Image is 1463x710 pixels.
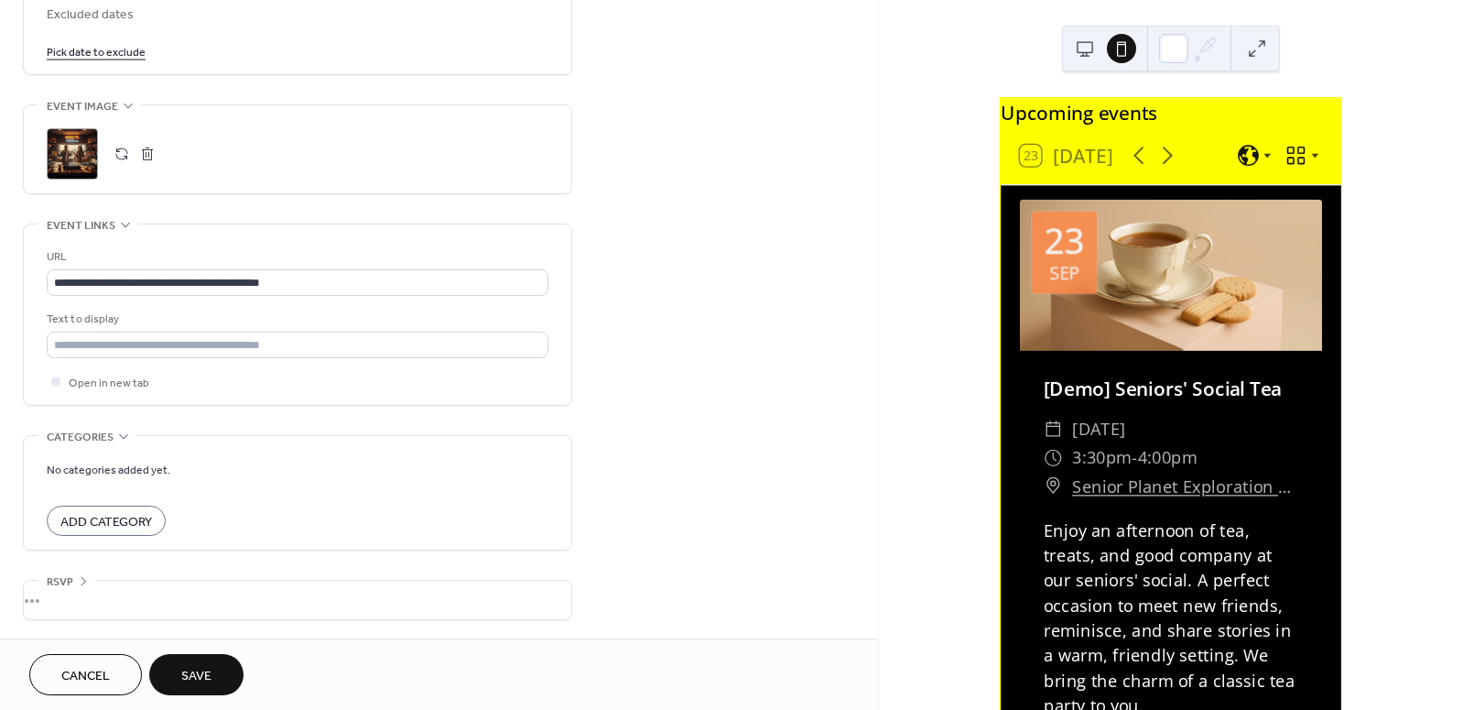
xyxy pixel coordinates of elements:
a: Senior Planet Exploration Center [1072,472,1298,500]
span: Event links [47,216,115,235]
span: Add Category [60,513,152,532]
div: ; [47,128,98,180]
span: - [1132,443,1138,472]
div: URL [47,247,545,267]
button: Add Category [47,506,166,536]
span: RSVP [47,573,73,592]
span: Pick date to exclude [47,43,146,62]
div: Sep [1049,264,1079,282]
div: ​ [1044,415,1063,443]
div: ••• [24,581,571,619]
span: 3:30pm [1072,443,1132,472]
div: [Demo] Seniors' Social Tea [1020,375,1322,403]
span: Save [181,667,211,686]
span: 4:00pm [1138,443,1197,472]
span: Excluded dates [47,5,548,25]
div: ​ [1044,443,1063,472]
button: Cancel [29,654,142,695]
span: Categories [47,428,114,447]
span: No categories added yet. [47,461,170,480]
div: Upcoming events [1001,98,1341,126]
span: Event image [47,97,118,116]
span: Open in new tab [69,374,149,393]
button: Save [149,654,244,695]
div: Text to display [47,310,545,329]
span: Cancel [61,667,110,686]
span: [DATE] [1072,415,1126,443]
div: ​ [1044,472,1063,500]
div: 23 [1044,224,1084,259]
